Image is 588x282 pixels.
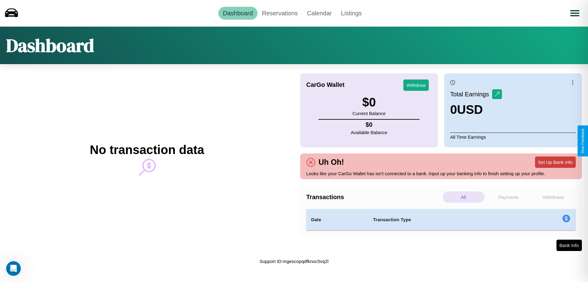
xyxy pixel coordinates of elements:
[556,240,582,251] button: Bank Info
[6,261,21,276] iframe: Intercom live chat
[352,109,386,118] p: Current Balance
[581,129,585,153] div: Give Feedback
[352,95,386,109] h3: $ 0
[259,257,328,265] p: Support ID: mgescopqdfknoc5vq2l
[336,7,366,20] a: Listings
[311,216,363,223] h4: Date
[351,121,387,128] h4: $ 0
[315,158,347,167] h4: Uh Oh!
[90,143,204,157] h2: No transaction data
[302,7,336,20] a: Calendar
[306,81,345,88] h4: CarGo Wallet
[532,191,574,203] p: Withdraws
[306,194,441,201] h4: Transactions
[6,33,94,58] h1: Dashboard
[535,156,576,168] button: Set Up Bank Info
[258,7,303,20] a: Reservations
[306,209,576,230] table: simple table
[351,128,387,137] p: Available Balance
[403,79,429,91] button: Withdraw
[566,5,583,22] button: Open menu
[443,191,484,203] p: All
[450,103,502,117] h3: 0 USD
[450,133,576,141] p: All Time Earnings
[306,169,576,178] p: Looks like your CarGo Wallet has isn't connected to a bank. Input up your banking info to finish ...
[450,89,492,100] p: Total Earnings
[218,7,258,20] a: Dashboard
[373,216,512,223] h4: Transaction Type
[488,191,530,203] p: Payments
